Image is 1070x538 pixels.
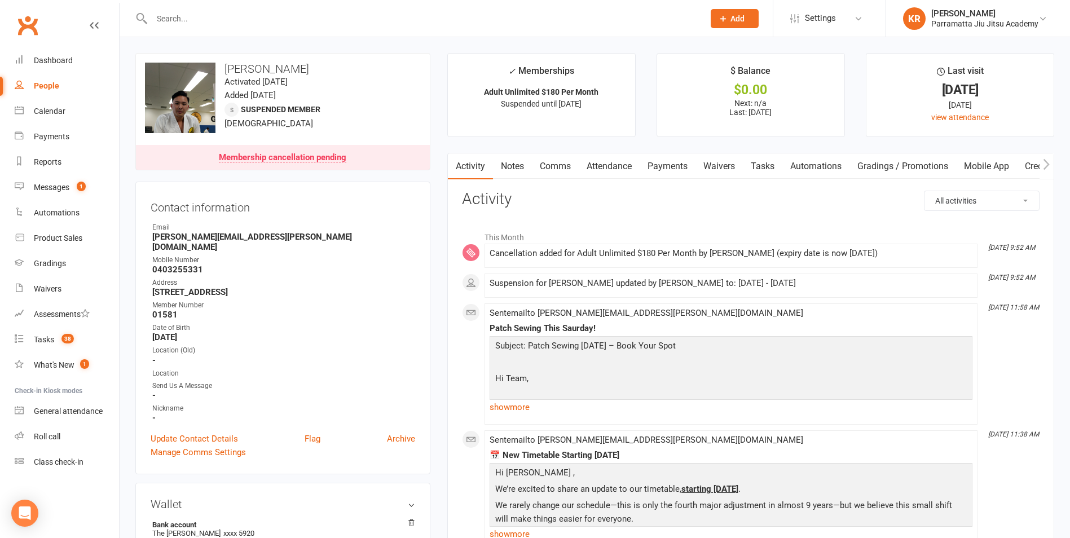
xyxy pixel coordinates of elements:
div: Dashboard [34,56,73,65]
i: ✓ [508,66,516,77]
a: Dashboard [15,48,119,73]
div: Email [152,222,415,233]
div: Product Sales [34,233,82,242]
div: Reports [34,157,61,166]
a: Manage Comms Settings [151,446,246,459]
strong: [PERSON_NAME][EMAIL_ADDRESS][PERSON_NAME][DOMAIN_NAME] [152,232,415,252]
div: Location [152,368,415,379]
a: Payments [15,124,119,149]
div: Nickname [152,403,415,414]
a: People [15,73,119,99]
div: KR [903,7,926,30]
button: Add [711,9,759,28]
span: starting [DATE] [681,484,738,494]
div: Mobile Number [152,255,415,266]
strong: - [152,413,415,423]
a: Roll call [15,424,119,449]
a: Waivers [15,276,119,302]
span: Suspended until [DATE] [501,99,582,108]
h3: [PERSON_NAME] [145,63,421,75]
a: Gradings / Promotions [849,153,956,179]
div: Date of Birth [152,323,415,333]
i: [DATE] 9:52 AM [988,274,1035,281]
span: Add [730,14,745,23]
p: Subject: Patch Sewing [DATE] – Book Your Spot [492,339,970,355]
span: 1 [77,182,86,191]
a: Automations [782,153,849,179]
div: Member Number [152,300,415,311]
span: 1 [80,359,89,369]
li: This Month [462,226,1040,244]
div: $0.00 [667,84,834,96]
i: [DATE] 9:52 AM [988,244,1035,252]
span: Sent email to [PERSON_NAME][EMAIL_ADDRESS][PERSON_NAME][DOMAIN_NAME] [490,308,803,318]
p: We’re excited to share an update to our timetable, . [492,482,970,499]
div: Membership cancellation pending [219,153,346,162]
div: [DATE] [877,99,1043,111]
div: [PERSON_NAME] [931,8,1038,19]
div: Location (Old) [152,345,415,356]
div: Send Us A Message [152,381,415,391]
div: [DATE] [877,84,1043,96]
a: Mobile App [956,153,1017,179]
a: Tasks 38 [15,327,119,352]
p: We rarely change our schedule—this is only the fourth major adjustment in almost 9 years—but we b... [492,499,970,528]
p: Next: n/a Last: [DATE] [667,99,834,117]
time: Added [DATE] [224,90,276,100]
div: Roll call [34,432,60,441]
a: show more [490,399,972,415]
div: 📅 New Timetable Starting [DATE] [490,451,972,460]
a: Calendar [15,99,119,124]
span: xxxx 5920 [223,529,254,537]
h3: Contact information [151,197,415,214]
div: Calendar [34,107,65,116]
div: Memberships [508,64,574,85]
div: General attendance [34,407,103,416]
a: Attendance [579,153,640,179]
a: What's New1 [15,352,119,378]
i: [DATE] 11:58 AM [988,303,1039,311]
a: Automations [15,200,119,226]
a: Notes [493,153,532,179]
h3: Wallet [151,498,415,510]
div: Messages [34,183,69,192]
span: Settings [805,6,836,31]
a: Class kiosk mode [15,449,119,475]
a: view attendance [931,113,989,122]
strong: [DATE] [152,332,415,342]
a: Product Sales [15,226,119,251]
div: $ Balance [730,64,770,84]
strong: [STREET_ADDRESS] [152,287,415,297]
span: Suspended member [241,105,320,114]
time: Activated [DATE] [224,77,288,87]
strong: - [152,390,415,400]
a: Activity [448,153,493,179]
a: Payments [640,153,695,179]
div: Waivers [34,284,61,293]
a: Reports [15,149,119,175]
a: Archive [387,432,415,446]
div: Patch Sewing This Saurday! [490,324,972,333]
a: Comms [532,153,579,179]
i: [DATE] 11:38 AM [988,430,1039,438]
a: Messages 1 [15,175,119,200]
div: Payments [34,132,69,141]
div: Cancellation added for Adult Unlimited $180 Per Month by [PERSON_NAME] (expiry date is now [DATE]) [490,249,972,258]
strong: - [152,355,415,365]
a: Flag [305,432,320,446]
span: Sent email to [PERSON_NAME][EMAIL_ADDRESS][PERSON_NAME][DOMAIN_NAME] [490,435,803,445]
p: Hi [PERSON_NAME] , [492,466,970,482]
div: Gradings [34,259,66,268]
div: Tasks [34,335,54,344]
h3: Activity [462,191,1040,208]
a: Gradings [15,251,119,276]
span: 38 [61,334,74,343]
img: image1491896268.png [145,63,215,157]
input: Search... [148,11,696,27]
div: Automations [34,208,80,217]
strong: 0403255331 [152,264,415,275]
span: [DEMOGRAPHIC_DATA] [224,118,313,129]
div: Address [152,277,415,288]
a: Tasks [743,153,782,179]
div: Parramatta Jiu Jitsu Academy [931,19,1038,29]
